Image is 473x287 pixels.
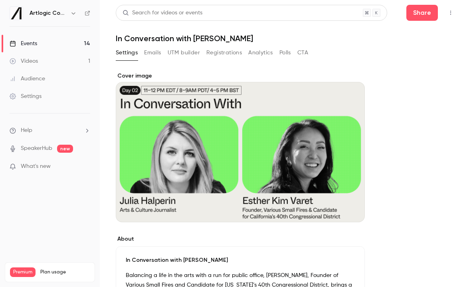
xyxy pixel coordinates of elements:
[10,7,23,20] img: Artlogic Connect 2025
[297,46,308,59] button: CTA
[81,163,90,170] iframe: Noticeable Trigger
[21,162,51,171] span: What's new
[21,144,52,153] a: SpeakerHub
[279,46,291,59] button: Polls
[206,46,242,59] button: Registrations
[116,34,457,43] h1: In Conversation with [PERSON_NAME]
[10,40,37,48] div: Events
[10,126,90,135] li: help-dropdown-opener
[116,46,138,59] button: Settings
[123,9,202,17] div: Search for videos or events
[168,46,200,59] button: UTM builder
[10,75,45,83] div: Audience
[40,269,90,275] span: Plan usage
[10,92,42,100] div: Settings
[126,256,355,264] p: In Conversation with [PERSON_NAME]
[10,57,38,65] div: Videos
[57,145,73,153] span: new
[10,267,36,277] span: Premium
[406,5,438,21] button: Share
[116,235,365,243] label: About
[144,46,161,59] button: Emails
[116,72,365,80] label: Cover image
[30,9,67,17] h6: Artlogic Connect 2025
[116,72,365,222] section: Cover image
[21,126,32,135] span: Help
[248,46,273,59] button: Analytics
